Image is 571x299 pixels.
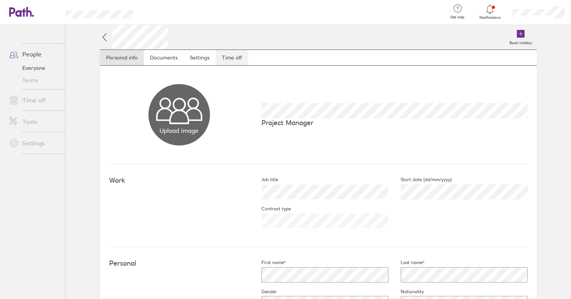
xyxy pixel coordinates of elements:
h4: Work [109,177,249,185]
a: Notifications [478,4,503,20]
a: Book holiday [505,25,537,50]
a: People [3,46,65,62]
span: Notifications [478,15,503,20]
a: Time off [3,93,65,108]
a: Documents [144,50,184,65]
label: Book holiday [505,38,537,45]
label: Nationality [388,289,424,295]
a: Personal info [100,50,144,65]
span: Get help [445,15,470,20]
a: Teams [3,74,65,86]
p: Project Manager [261,119,528,127]
a: Tools [3,114,65,129]
h4: Personal [109,259,249,268]
label: Gender [249,289,277,295]
a: Settings [3,135,65,151]
label: Last name* [388,259,425,266]
label: Job title [249,177,278,183]
label: First name* [249,259,286,266]
a: Time off [216,50,248,65]
label: Start date (dd/mm/yyyy) [388,177,452,183]
a: Everyone [3,62,65,74]
a: Settings [184,50,216,65]
label: Contract type [249,206,291,212]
